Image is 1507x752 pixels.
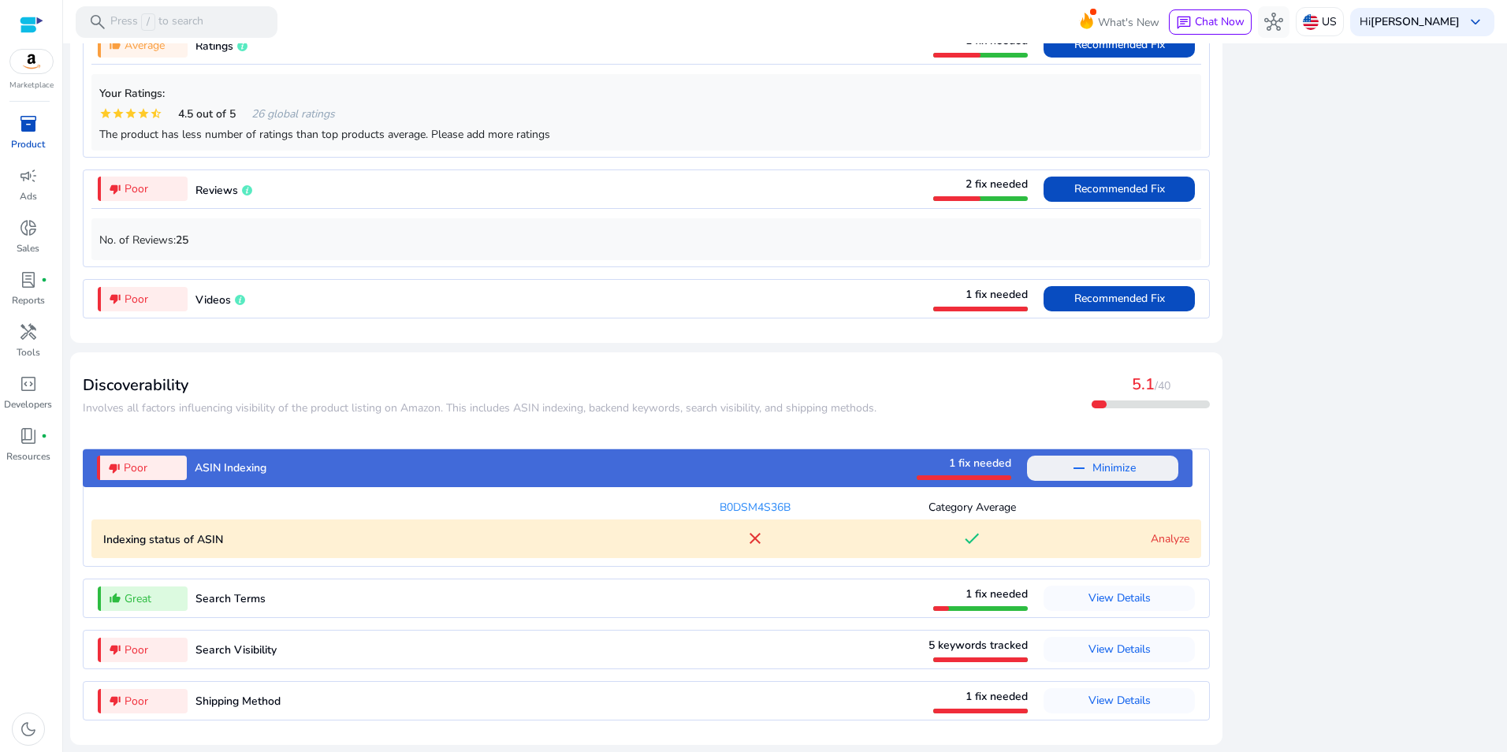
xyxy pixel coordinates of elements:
mat-icon: thumb_up_alt [109,592,121,605]
span: ​​Involves all factors influencing visibility of the product listing on Amazon. This includes ASI... [83,400,876,415]
mat-icon: thumb_down_alt [109,183,121,195]
span: Poor [125,693,148,709]
span: 1 fix needed [966,287,1028,302]
img: amazon.svg [10,50,53,73]
button: chatChat Now [1169,9,1252,35]
a: Analyze [1151,531,1189,546]
button: Recommended Fix [1044,32,1195,58]
button: View Details [1044,637,1195,662]
span: code_blocks [19,374,38,393]
p: Tools [17,345,40,359]
span: 5 keywords tracked [928,638,1028,653]
span: Recommended Fix [1074,181,1165,196]
span: keyboard_arrow_down [1466,13,1485,32]
span: View Details [1088,590,1151,605]
span: ASIN Indexing [195,460,266,475]
span: handyman [19,322,38,341]
span: /40 [1155,378,1170,393]
b: [PERSON_NAME] [1371,14,1460,29]
p: Hi [1360,17,1460,28]
span: 26 global ratings [251,106,335,122]
span: dark_mode [19,720,38,739]
p: Developers [4,397,52,411]
span: Search Terms [195,591,266,606]
p: Ads [20,189,37,203]
p: Product [11,137,45,151]
b: 25 [176,233,188,248]
span: 4.5 out of 5 [178,106,236,122]
span: Shipping Method [195,694,281,709]
span: What's New [1098,9,1159,36]
span: book_4 [19,426,38,445]
span: fiber_manual_record [41,433,47,439]
h5: Your Ratings: [99,87,1193,101]
span: chat [1176,15,1192,31]
span: Minimize [1092,456,1136,481]
span: 2 fix needed [966,177,1028,192]
span: Poor [125,181,148,197]
span: Search Visibility [195,642,277,657]
span: View Details [1088,642,1151,657]
button: Recommended Fix [1044,177,1195,202]
mat-icon: close [746,529,765,548]
p: Marketplace [9,80,54,91]
button: View Details [1044,688,1195,713]
span: Poor [125,642,148,658]
button: Minimize [1027,456,1178,481]
mat-icon: thumb_down_alt [108,462,121,475]
button: hub [1258,6,1289,38]
p: Indexing status of ASIN [103,531,646,548]
mat-icon: thumb_down_alt [109,694,121,707]
p: US [1322,8,1337,35]
mat-icon: thumb_down_alt [109,643,121,656]
div: The product has less number of ratings than top products average. Please add more ratings [99,126,1193,143]
span: search [88,13,107,32]
button: View Details [1044,586,1195,611]
span: 1 fix needed [966,689,1028,704]
p: Reports [12,293,45,307]
mat-icon: star_half [150,107,162,120]
mat-icon: done [962,529,981,548]
span: Reviews [195,183,238,198]
span: View Details [1088,693,1151,708]
h3: Discoverability [83,376,876,395]
span: Poor [124,460,147,476]
mat-icon: remove [1070,459,1088,478]
span: hub [1264,13,1283,32]
mat-icon: thumb_down_alt [109,292,121,305]
span: campaign [19,166,38,185]
span: inventory_2 [19,114,38,133]
img: us.svg [1303,14,1319,30]
mat-icon: star [125,107,137,120]
span: / [141,13,155,31]
span: Great [125,590,151,607]
span: Videos [195,292,231,307]
div: B0DSM4S36B [646,499,864,516]
span: 1 fix needed [949,456,1011,471]
p: Press to search [110,13,203,31]
span: Recommended Fix [1074,291,1165,306]
p: Resources [6,449,50,463]
button: Recommended Fix [1044,286,1195,311]
mat-icon: star [137,107,150,120]
span: 5.1 [1132,374,1155,395]
div: Category Average [864,499,1081,516]
mat-icon: star [112,107,125,120]
p: No. of Reviews: [99,232,1193,248]
span: fiber_manual_record [41,277,47,283]
span: Chat Now [1195,14,1245,29]
span: 1 fix needed [966,33,1028,48]
span: 1 fix needed [966,586,1028,601]
p: Sales [17,241,39,255]
span: donut_small [19,218,38,237]
span: Poor [125,291,148,307]
span: lab_profile [19,270,38,289]
mat-icon: star [99,107,112,120]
